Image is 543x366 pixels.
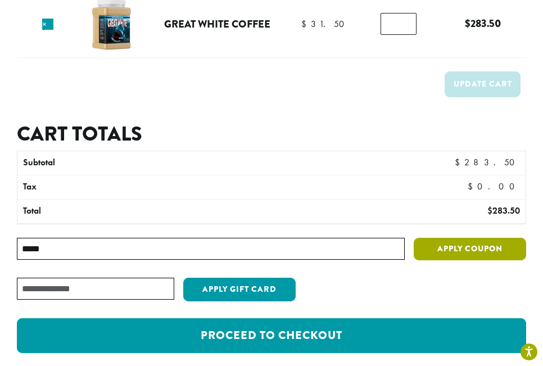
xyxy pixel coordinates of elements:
h2: Cart totals [17,122,526,146]
button: Apply coupon [414,238,526,261]
bdi: 283.50 [455,156,520,168]
bdi: 283.50 [487,205,520,216]
th: Subtotal [17,151,322,175]
span: $ [455,156,464,168]
a: Great White Coffee [164,16,270,31]
span: $ [301,18,311,30]
th: Total [17,200,322,223]
span: $ [487,205,492,216]
bdi: 31.50 [301,18,350,30]
bdi: 283.50 [465,16,501,31]
a: Proceed to checkout [17,318,526,353]
input: Product quantity [381,13,417,34]
a: Remove this item [42,19,53,30]
button: Update cart [445,71,521,97]
span: $ [468,180,477,192]
button: Apply Gift Card [183,278,296,301]
bdi: 0.00 [468,180,520,192]
th: Tax [17,175,379,199]
span: $ [465,16,470,31]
